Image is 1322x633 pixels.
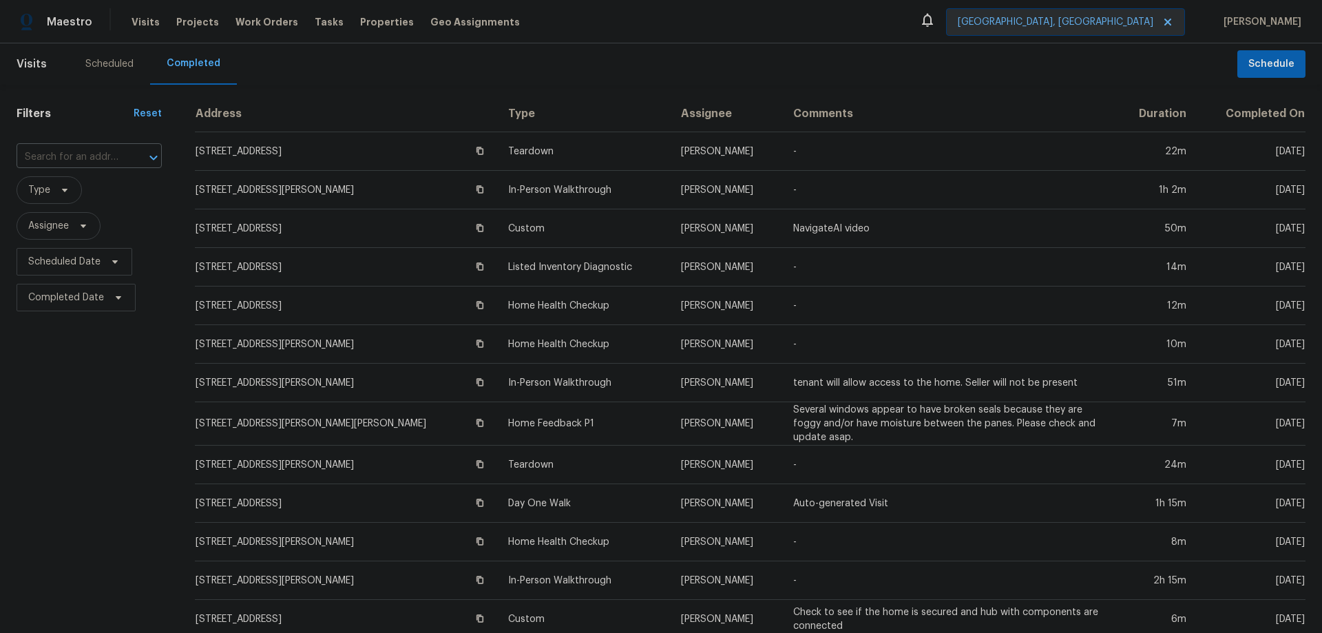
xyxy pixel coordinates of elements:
[17,49,47,79] span: Visits
[497,96,670,132] th: Type
[474,376,486,388] button: Copy Address
[1115,171,1198,209] td: 1h 2m
[1197,325,1305,364] td: [DATE]
[1197,171,1305,209] td: [DATE]
[28,219,69,233] span: Assignee
[176,15,219,29] span: Projects
[134,107,162,121] div: Reset
[670,325,782,364] td: [PERSON_NAME]
[132,15,160,29] span: Visits
[195,523,497,561] td: [STREET_ADDRESS][PERSON_NAME]
[1197,561,1305,600] td: [DATE]
[1197,484,1305,523] td: [DATE]
[1197,523,1305,561] td: [DATE]
[195,446,497,484] td: [STREET_ADDRESS][PERSON_NAME]
[497,248,670,287] td: Listed Inventory Diagnostic
[670,287,782,325] td: [PERSON_NAME]
[195,248,497,287] td: [STREET_ADDRESS]
[782,209,1115,248] td: NavigateAI video
[315,17,344,27] span: Tasks
[474,458,486,470] button: Copy Address
[195,171,497,209] td: [STREET_ADDRESS][PERSON_NAME]
[670,523,782,561] td: [PERSON_NAME]
[497,364,670,402] td: In-Person Walkthrough
[1248,56,1294,73] span: Schedule
[28,291,104,304] span: Completed Date
[28,183,50,197] span: Type
[782,561,1115,600] td: -
[670,402,782,446] td: [PERSON_NAME]
[1237,50,1305,79] button: Schedule
[474,535,486,548] button: Copy Address
[497,132,670,171] td: Teardown
[474,338,486,350] button: Copy Address
[1197,364,1305,402] td: [DATE]
[1197,446,1305,484] td: [DATE]
[497,561,670,600] td: In-Person Walkthrough
[1115,325,1198,364] td: 10m
[670,484,782,523] td: [PERSON_NAME]
[195,402,497,446] td: [STREET_ADDRESS][PERSON_NAME][PERSON_NAME]
[497,402,670,446] td: Home Feedback P1
[782,96,1115,132] th: Comments
[1197,132,1305,171] td: [DATE]
[195,561,497,600] td: [STREET_ADDRESS][PERSON_NAME]
[195,364,497,402] td: [STREET_ADDRESS][PERSON_NAME]
[1115,287,1198,325] td: 12m
[782,364,1115,402] td: tenant will allow access to the home. Seller will not be present
[195,287,497,325] td: [STREET_ADDRESS]
[497,484,670,523] td: Day One Walk
[782,287,1115,325] td: -
[782,132,1115,171] td: -
[474,260,486,273] button: Copy Address
[1197,287,1305,325] td: [DATE]
[670,171,782,209] td: [PERSON_NAME]
[195,132,497,171] td: [STREET_ADDRESS]
[670,561,782,600] td: [PERSON_NAME]
[497,209,670,248] td: Custom
[958,15,1153,29] span: [GEOGRAPHIC_DATA], [GEOGRAPHIC_DATA]
[1115,561,1198,600] td: 2h 15m
[85,57,134,71] div: Scheduled
[782,402,1115,446] td: Several windows appear to have broken seals because they are foggy and/or have moisture between t...
[474,183,486,196] button: Copy Address
[28,255,101,269] span: Scheduled Date
[167,56,220,70] div: Completed
[474,497,486,509] button: Copy Address
[144,148,163,167] button: Open
[1115,364,1198,402] td: 51m
[1115,523,1198,561] td: 8m
[17,147,123,168] input: Search for an address...
[474,574,486,586] button: Copy Address
[474,417,486,429] button: Copy Address
[782,484,1115,523] td: Auto-generated Visit
[195,96,497,132] th: Address
[1197,248,1305,287] td: [DATE]
[195,209,497,248] td: [STREET_ADDRESS]
[497,523,670,561] td: Home Health Checkup
[497,171,670,209] td: In-Person Walkthrough
[782,171,1115,209] td: -
[782,446,1115,484] td: -
[474,612,486,625] button: Copy Address
[1218,15,1301,29] span: [PERSON_NAME]
[782,523,1115,561] td: -
[1115,209,1198,248] td: 50m
[497,446,670,484] td: Teardown
[47,15,92,29] span: Maestro
[1115,248,1198,287] td: 14m
[1115,132,1198,171] td: 22m
[1115,96,1198,132] th: Duration
[1115,446,1198,484] td: 24m
[430,15,520,29] span: Geo Assignments
[474,299,486,311] button: Copy Address
[360,15,414,29] span: Properties
[1115,402,1198,446] td: 7m
[1115,484,1198,523] td: 1h 15m
[670,96,782,132] th: Assignee
[474,222,486,234] button: Copy Address
[497,325,670,364] td: Home Health Checkup
[235,15,298,29] span: Work Orders
[670,209,782,248] td: [PERSON_NAME]
[670,364,782,402] td: [PERSON_NAME]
